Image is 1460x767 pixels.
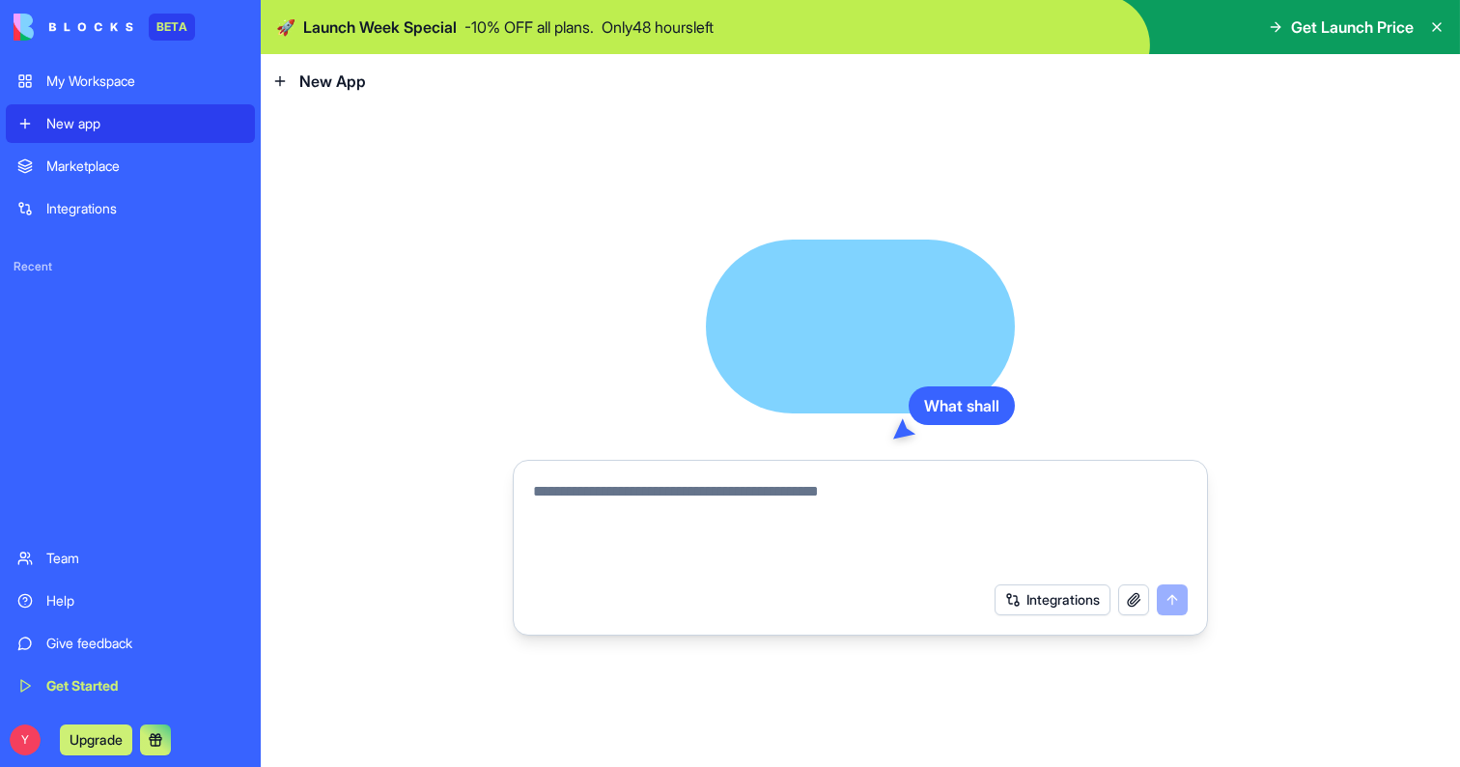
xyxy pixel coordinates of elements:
button: Upgrade [60,724,132,755]
a: Marketplace [6,147,255,185]
div: What shall [909,386,1015,425]
span: Get Launch Price [1291,15,1414,39]
a: Upgrade [60,729,132,749]
div: My Workspace [46,71,243,91]
p: Only 48 hours left [602,15,714,39]
span: 🚀 [276,15,295,39]
a: New app [6,104,255,143]
span: New App [299,70,366,93]
span: Recent [6,259,255,274]
p: - 10 % OFF all plans. [464,15,594,39]
div: Team [46,549,243,568]
div: Marketplace [46,156,243,176]
div: Integrations [46,199,243,218]
a: Integrations [6,189,255,228]
button: Integrations [995,584,1110,615]
div: New app [46,114,243,133]
img: logo [14,14,133,41]
a: BETA [14,14,195,41]
div: Get Started [46,676,243,696]
div: BETA [149,14,195,41]
a: Team [6,539,255,578]
a: Get Started [6,667,255,705]
a: My Workspace [6,62,255,100]
a: Give feedback [6,624,255,663]
a: Help [6,582,255,620]
div: Give feedback [46,634,243,653]
span: Launch Week Special [303,15,457,39]
span: Y [10,724,41,755]
div: Help [46,591,243,611]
